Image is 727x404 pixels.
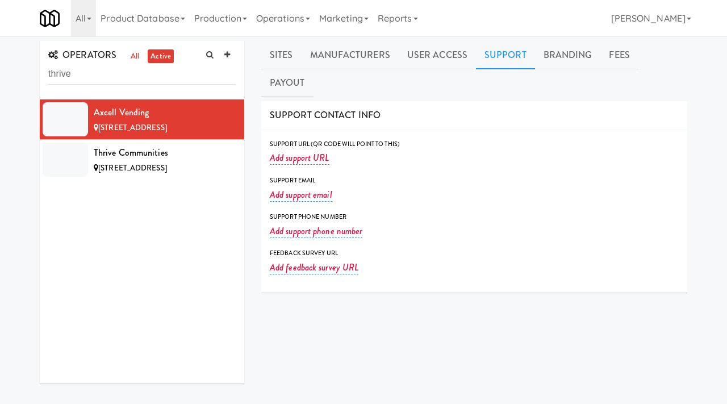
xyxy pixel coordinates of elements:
a: Manufacturers [302,41,399,69]
div: Support Email [270,175,679,186]
img: Micromart [40,9,60,28]
a: Branding [535,41,601,69]
a: Add feedback survey URL [270,261,358,274]
div: Feedback Survey Url [270,248,679,259]
div: Thrive Communities [94,144,236,161]
span: [STREET_ADDRESS] [98,122,167,133]
a: Add support email [270,188,332,202]
span: SUPPORT CONTACT INFO [270,109,381,122]
span: [STREET_ADDRESS] [98,163,167,173]
a: Payout [261,69,314,97]
a: all [128,49,142,64]
li: Thrive Communities[STREET_ADDRESS] [40,140,244,180]
a: Support [476,41,535,69]
a: Add support URL [270,151,329,165]
a: Sites [261,41,302,69]
span: OPERATORS [48,48,116,61]
input: Search Operator [48,64,236,85]
a: active [148,49,174,64]
a: Fees [600,41,638,69]
div: Axcell Vending [94,104,236,121]
div: Support Url (QR code will point to this) [270,139,679,150]
a: User Access [399,41,476,69]
div: Support Phone Number [270,211,679,223]
li: Axcell Vending[STREET_ADDRESS] [40,99,244,140]
a: Add support phone number [270,224,362,238]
